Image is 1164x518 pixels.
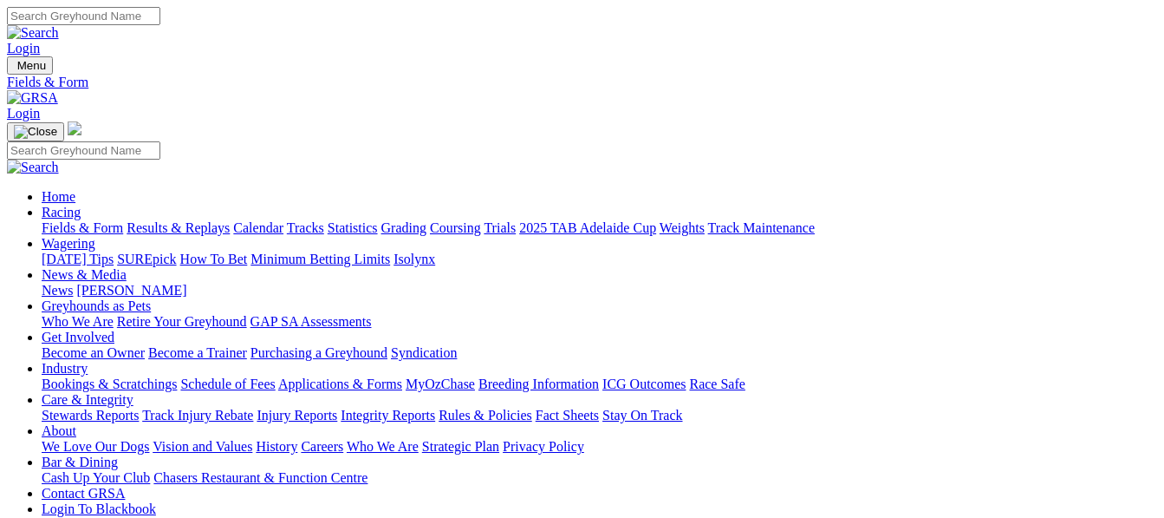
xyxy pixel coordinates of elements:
img: GRSA [7,90,58,106]
a: Become a Trainer [148,345,247,360]
a: Grading [381,220,426,235]
a: Tracks [287,220,324,235]
a: Cash Up Your Club [42,470,150,485]
a: Racing [42,205,81,220]
a: Careers [301,439,343,454]
a: Login [7,41,40,56]
a: Retire Your Greyhound [117,314,247,329]
a: Become an Owner [42,345,145,360]
a: Strategic Plan [422,439,499,454]
div: Racing [42,220,1157,236]
a: [DATE] Tips [42,252,114,266]
div: Greyhounds as Pets [42,314,1157,330]
a: Purchasing a Greyhound [250,345,387,360]
img: Close [14,125,57,139]
button: Toggle navigation [7,122,64,141]
a: Integrity Reports [341,408,435,423]
a: MyOzChase [406,377,475,391]
a: Rules & Policies [439,408,532,423]
a: Bar & Dining [42,455,118,469]
a: Industry [42,361,88,376]
a: Bookings & Scratchings [42,377,177,391]
input: Search [7,7,160,25]
a: Minimum Betting Limits [250,252,390,266]
button: Toggle navigation [7,56,53,75]
a: Track Injury Rebate [142,408,253,423]
a: History [256,439,297,454]
a: Track Maintenance [708,220,815,235]
a: Care & Integrity [42,392,133,407]
a: We Love Our Dogs [42,439,149,454]
img: Search [7,160,59,175]
a: Contact GRSA [42,486,125,501]
img: Search [7,25,59,41]
a: Statistics [328,220,378,235]
a: News & Media [42,267,127,282]
a: Applications & Forms [278,377,402,391]
a: Fields & Form [42,220,123,235]
a: News [42,283,73,298]
a: Weights [660,220,705,235]
a: Who We Are [42,314,114,329]
a: 2025 TAB Adelaide Cup [519,220,656,235]
div: Get Involved [42,345,1157,361]
div: About [42,439,1157,455]
a: Who We Are [347,439,419,454]
a: Results & Replays [127,220,230,235]
div: Wagering [42,252,1157,267]
a: Injury Reports [257,408,337,423]
a: Home [42,189,75,204]
a: How To Bet [180,252,248,266]
a: Privacy Policy [503,439,584,454]
a: Login To Blackbook [42,502,156,516]
span: Menu [17,59,46,72]
a: Syndication [391,345,457,360]
a: ICG Outcomes [602,377,686,391]
a: Calendar [233,220,283,235]
div: Industry [42,377,1157,392]
a: Fact Sheets [536,408,599,423]
a: Get Involved [42,330,114,344]
a: Schedule of Fees [180,377,275,391]
a: Breeding Information [478,377,599,391]
input: Search [7,141,160,160]
a: Isolynx [393,252,435,266]
a: Trials [484,220,516,235]
a: Stewards Reports [42,408,139,423]
img: logo-grsa-white.png [68,121,81,135]
a: About [42,423,76,438]
a: Greyhounds as Pets [42,298,151,313]
div: Bar & Dining [42,470,1157,486]
a: Wagering [42,236,95,251]
a: Chasers Restaurant & Function Centre [153,470,367,485]
a: Stay On Track [602,408,682,423]
a: Fields & Form [7,75,1157,90]
a: Coursing [430,220,481,235]
a: Vision and Values [153,439,252,454]
div: News & Media [42,283,1157,298]
a: SUREpick [117,252,176,266]
a: Race Safe [689,377,745,391]
a: GAP SA Assessments [250,314,372,329]
a: Login [7,106,40,121]
div: Care & Integrity [42,408,1157,423]
a: [PERSON_NAME] [76,283,186,298]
